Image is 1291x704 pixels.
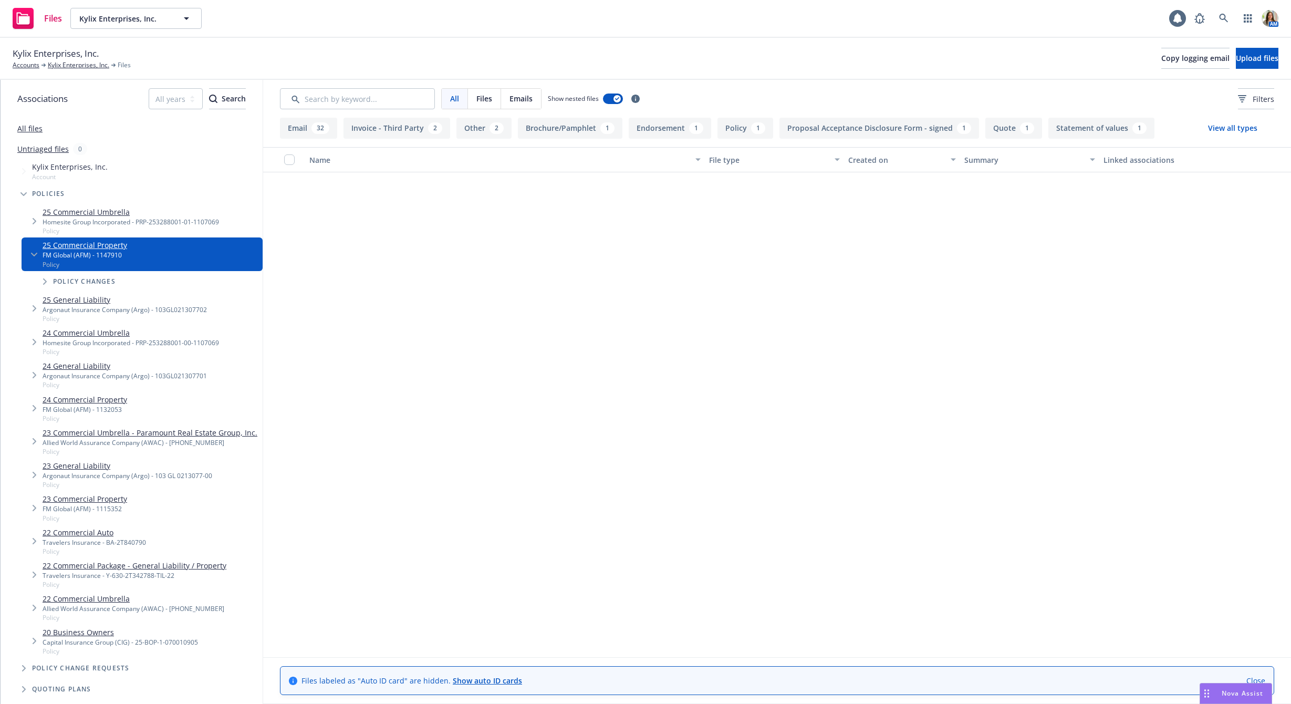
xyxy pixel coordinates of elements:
[70,8,202,29] button: Kylix Enterprises, Inc.
[32,191,65,197] span: Policies
[1222,689,1263,698] span: Nova Assist
[490,122,504,134] div: 2
[301,675,522,686] span: Files labeled as "Auto ID card" are hidden.
[450,93,459,104] span: All
[32,665,129,671] span: Policy change requests
[43,218,219,226] div: Homesite Group Incorporated - PRP-253288001-01-1107069
[8,4,66,33] a: Files
[284,154,295,165] input: Select all
[1262,10,1278,27] img: photo
[343,118,450,139] button: Invoice - Third Party
[43,240,127,251] a: 25 Commercial Property
[964,154,1084,165] div: Summary
[751,122,765,134] div: 1
[957,122,971,134] div: 1
[43,480,212,489] span: Policy
[1161,48,1230,69] button: Copy logging email
[456,118,512,139] button: Other
[1189,8,1210,29] a: Report a Bug
[43,338,219,347] div: Homesite Group Incorporated - PRP-253288001-00-1107069
[1048,118,1154,139] button: Statement of values
[1253,94,1274,105] span: Filters
[476,93,492,104] span: Files
[518,118,622,139] button: Brochure/Pamphlet
[32,161,108,172] span: Kylix Enterprises, Inc.
[509,93,533,104] span: Emails
[43,206,219,218] a: 25 Commercial Umbrella
[209,89,246,109] div: Search
[1246,675,1265,686] a: Close
[1020,122,1034,134] div: 1
[960,147,1099,172] button: Summary
[453,676,522,686] a: Show auto ID cards
[13,47,99,60] span: Kylix Enterprises, Inc.
[43,627,198,638] a: 20 Business Owners
[705,147,844,172] button: File type
[1238,88,1274,109] button: Filters
[1213,8,1234,29] a: Search
[43,305,207,314] div: Argonaut Insurance Company (Argo) - 103GL021307702
[311,122,329,134] div: 32
[43,504,127,513] div: FM Global (AFM) - 1115352
[43,226,219,235] span: Policy
[43,593,224,604] a: 22 Commercial Umbrella
[32,172,108,181] span: Account
[280,118,337,139] button: Email
[43,471,212,480] div: Argonaut Insurance Company (Argo) - 103 GL 0213077-00
[1132,122,1147,134] div: 1
[709,154,828,165] div: File type
[43,347,219,356] span: Policy
[629,118,711,139] button: Endorsement
[43,527,146,538] a: 22 Commercial Auto
[43,371,207,380] div: Argonaut Insurance Company (Argo) - 103GL021307701
[43,460,212,471] a: 23 General Liability
[844,147,960,172] button: Created on
[1099,147,1238,172] button: Linked associations
[548,94,599,103] span: Show nested files
[717,118,773,139] button: Policy
[53,278,116,285] span: Policy changes
[43,394,127,405] a: 24 Commercial Property
[280,88,435,109] input: Search by keyword...
[428,122,442,134] div: 2
[17,92,68,106] span: Associations
[13,60,39,70] a: Accounts
[43,560,226,571] a: 22 Commercial Package - General Liability / Property
[43,414,127,423] span: Policy
[43,314,207,323] span: Policy
[17,123,43,133] a: All files
[305,147,705,172] button: Name
[118,60,131,70] span: Files
[779,118,979,139] button: Proposal Acceptance Disclosure Form - signed
[1103,154,1234,165] div: Linked associations
[43,438,257,447] div: Allied World Assurance Company (AWAC) - [PHONE_NUMBER]
[43,638,198,647] div: Capital Insurance Group (CIG) - 25-BOP-1-070010905
[1236,53,1278,63] span: Upload files
[1191,118,1274,139] button: View all types
[43,613,224,622] span: Policy
[1236,48,1278,69] button: Upload files
[43,260,127,269] span: Policy
[209,95,217,103] svg: Search
[1161,53,1230,63] span: Copy logging email
[43,380,207,389] span: Policy
[43,427,257,438] a: 23 Commercial Umbrella - Paramount Real Estate Group, Inc.
[309,154,689,165] div: Name
[1200,683,1272,704] button: Nova Assist
[43,360,207,371] a: 24 General Liability
[43,405,127,414] div: FM Global (AFM) - 1132053
[17,143,69,154] a: Untriaged files
[985,118,1042,139] button: Quote
[1237,8,1258,29] a: Switch app
[73,143,87,155] div: 0
[43,447,257,456] span: Policy
[43,294,207,305] a: 25 General Liability
[43,604,224,613] div: Allied World Assurance Company (AWAC) - [PHONE_NUMBER]
[43,493,127,504] a: 23 Commercial Property
[43,580,226,589] span: Policy
[32,686,91,692] span: Quoting plans
[1238,94,1274,105] span: Filters
[44,14,62,23] span: Files
[43,647,198,656] span: Policy
[600,122,615,134] div: 1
